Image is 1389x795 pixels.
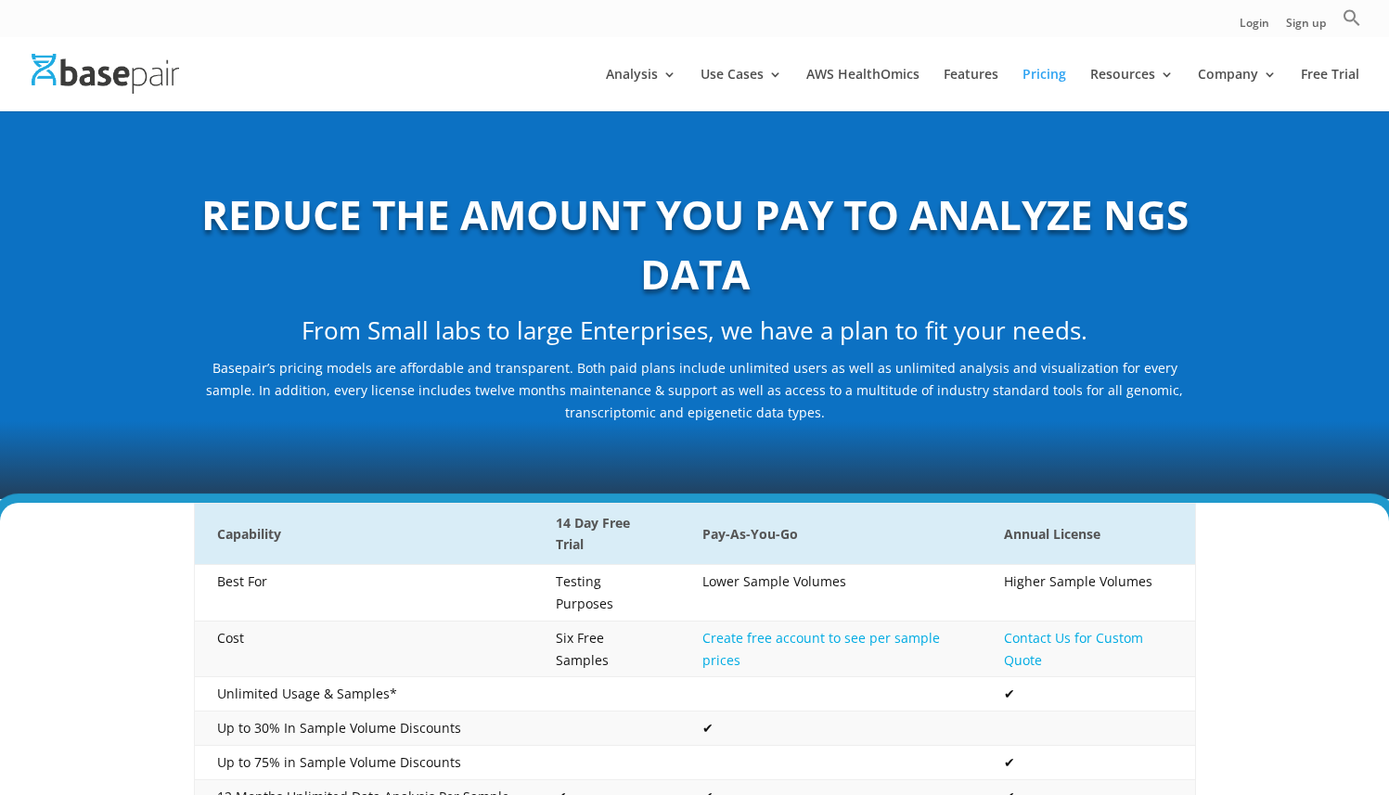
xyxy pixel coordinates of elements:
[982,746,1195,780] td: ✔
[194,621,534,677] td: Cost
[702,629,940,669] a: Create free account to see per sample prices
[982,503,1195,565] th: Annual License
[194,503,534,565] th: Capability
[806,68,920,111] a: AWS HealthOmics
[680,565,982,622] td: Lower Sample Volumes
[534,565,680,622] td: Testing Purposes
[982,565,1195,622] td: Higher Sample Volumes
[944,68,998,111] a: Features
[680,712,982,746] td: ✔
[194,565,534,622] td: Best For
[701,68,782,111] a: Use Cases
[534,621,680,677] td: Six Free Samples
[680,503,982,565] th: Pay-As-You-Go
[1022,68,1066,111] a: Pricing
[194,314,1196,358] h2: From Small labs to large Enterprises, we have a plan to fit your needs.
[982,677,1195,712] td: ✔
[1090,68,1174,111] a: Resources
[194,746,534,780] td: Up to 75% in Sample Volume Discounts
[606,68,676,111] a: Analysis
[1301,68,1359,111] a: Free Trial
[1343,8,1361,37] a: Search Icon Link
[194,677,534,712] td: Unlimited Usage & Samples*
[194,712,534,746] td: Up to 30% In Sample Volume Discounts
[1343,8,1361,27] svg: Search
[1286,18,1326,37] a: Sign up
[201,186,1189,301] b: REDUCE THE AMOUNT YOU PAY TO ANALYZE NGS DATA
[1240,18,1269,37] a: Login
[1004,629,1143,669] a: Contact Us for Custom Quote
[206,359,1183,421] span: Basepair’s pricing models are affordable and transparent. Both paid plans include unlimited users...
[1198,68,1277,111] a: Company
[32,54,179,94] img: Basepair
[534,503,680,565] th: 14 Day Free Trial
